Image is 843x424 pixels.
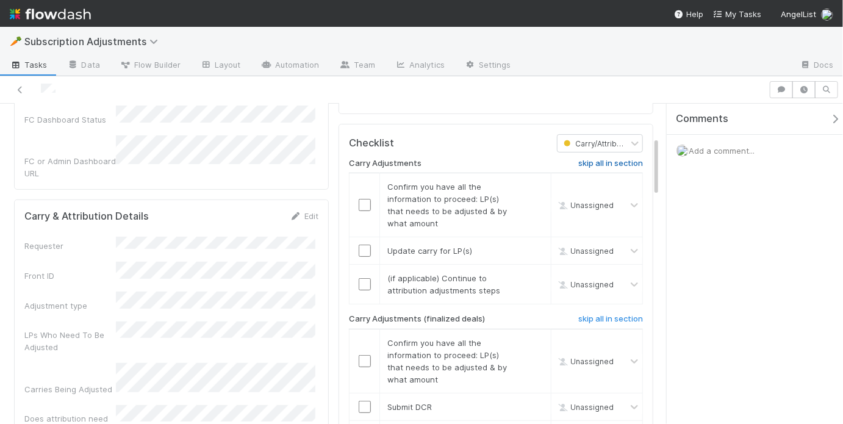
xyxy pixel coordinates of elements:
[578,159,643,173] a: skip all in section
[676,113,728,125] span: Comments
[110,56,190,76] a: Flow Builder
[190,56,251,76] a: Layout
[24,270,116,282] div: Front ID
[821,9,833,21] img: avatar_768cd48b-9260-4103-b3ef-328172ae0546.png
[329,56,385,76] a: Team
[387,182,507,228] span: Confirm you have all the information to proceed: LP(s) that needs to be adjusted & by what amount
[556,357,614,366] span: Unassigned
[674,8,703,20] div: Help
[556,280,614,289] span: Unassigned
[120,59,181,71] span: Flow Builder
[781,9,816,19] span: AngelList
[561,138,639,148] span: Carry/Attributions
[689,146,755,156] span: Add a comment...
[578,314,643,329] a: skip all in section
[10,36,22,46] span: 🥕
[578,314,643,324] h6: skip all in section
[387,246,472,256] span: Update carry for LP(s)
[387,402,432,412] span: Submit DCR
[713,8,761,20] a: My Tasks
[556,201,614,210] span: Unassigned
[454,56,521,76] a: Settings
[24,300,116,312] div: Adjustment type
[24,210,149,223] h5: Carry & Attribution Details
[290,211,318,221] a: Edit
[24,383,116,395] div: Carries Being Adjusted
[387,273,500,295] span: (if applicable) Continue to attribution adjustments steps
[387,338,507,384] span: Confirm you have all the information to proceed: LP(s) that needs to be adjusted & by what amount
[349,314,485,324] h6: Carry Adjustments (finalized deals)
[713,9,761,19] span: My Tasks
[385,56,454,76] a: Analytics
[24,35,164,48] span: Subscription Adjustments
[556,403,614,412] span: Unassigned
[578,159,643,168] h6: skip all in section
[556,246,614,256] span: Unassigned
[57,56,110,76] a: Data
[24,329,116,353] div: LPs Who Need To Be Adjusted
[251,56,329,76] a: Automation
[10,59,48,71] span: Tasks
[24,240,116,252] div: Requester
[349,159,421,168] h6: Carry Adjustments
[24,155,116,179] div: FC or Admin Dashboard URL
[790,56,843,76] a: Docs
[349,137,394,149] h5: Checklist
[10,4,91,24] img: logo-inverted-e16ddd16eac7371096b0.svg
[24,113,116,126] div: FC Dashboard Status
[676,145,689,157] img: avatar_768cd48b-9260-4103-b3ef-328172ae0546.png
